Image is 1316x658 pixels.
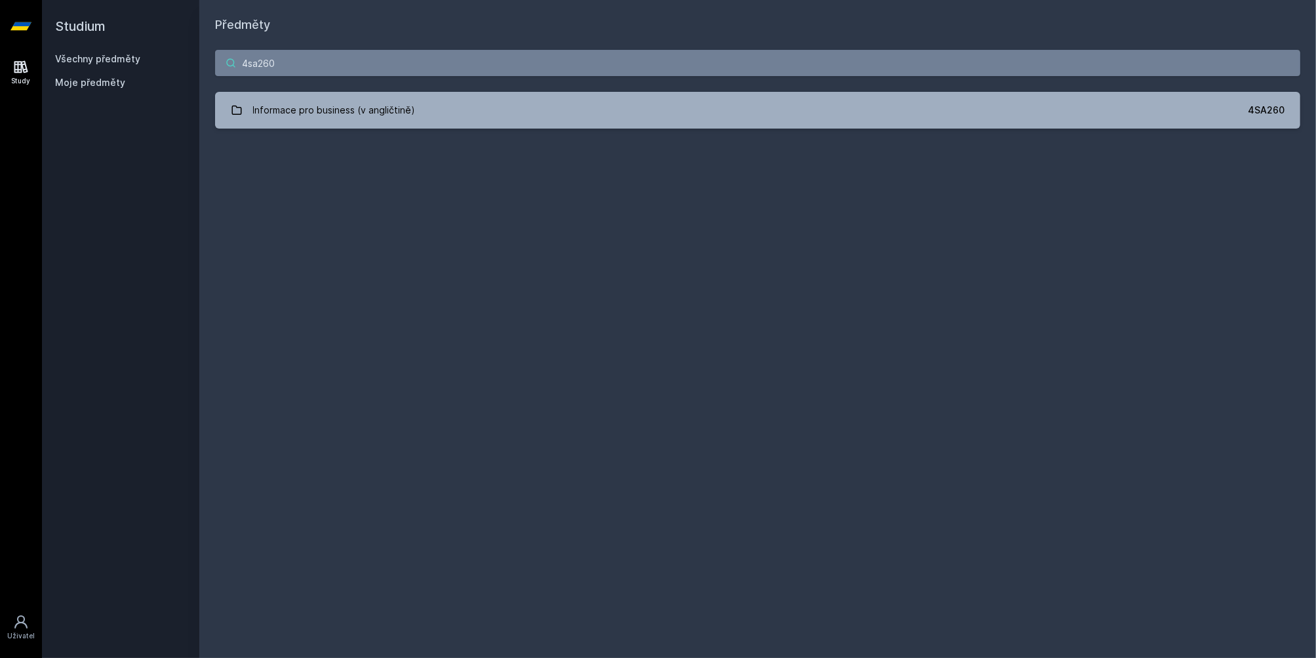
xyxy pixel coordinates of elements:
div: Informace pro business (v angličtině) [253,97,416,123]
h1: Předměty [215,16,1300,34]
a: Study [3,52,39,93]
div: 4SA260 [1248,104,1285,117]
div: Uživatel [7,631,35,641]
a: Informace pro business (v angličtině) 4SA260 [215,92,1300,129]
a: Uživatel [3,607,39,648]
a: Všechny předměty [55,53,140,64]
div: Study [12,76,31,86]
input: Název nebo ident předmětu… [215,50,1300,76]
span: Moje předměty [55,76,125,89]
